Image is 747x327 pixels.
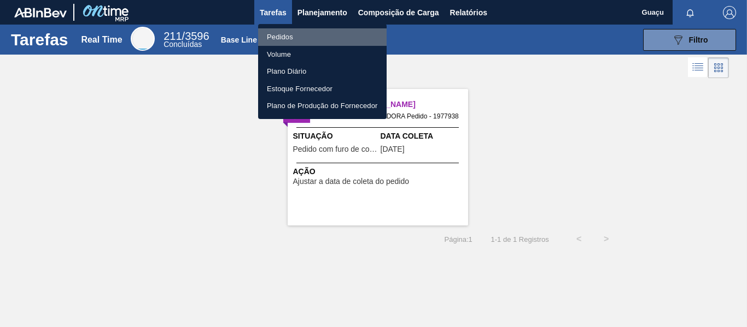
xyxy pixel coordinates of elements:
[258,46,387,63] a: Volume
[258,97,387,115] a: Plano de Produção do Fornecedor
[258,63,387,80] a: Plano Diário
[258,28,387,46] a: Pedidos
[258,80,387,98] a: Estoque Fornecedor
